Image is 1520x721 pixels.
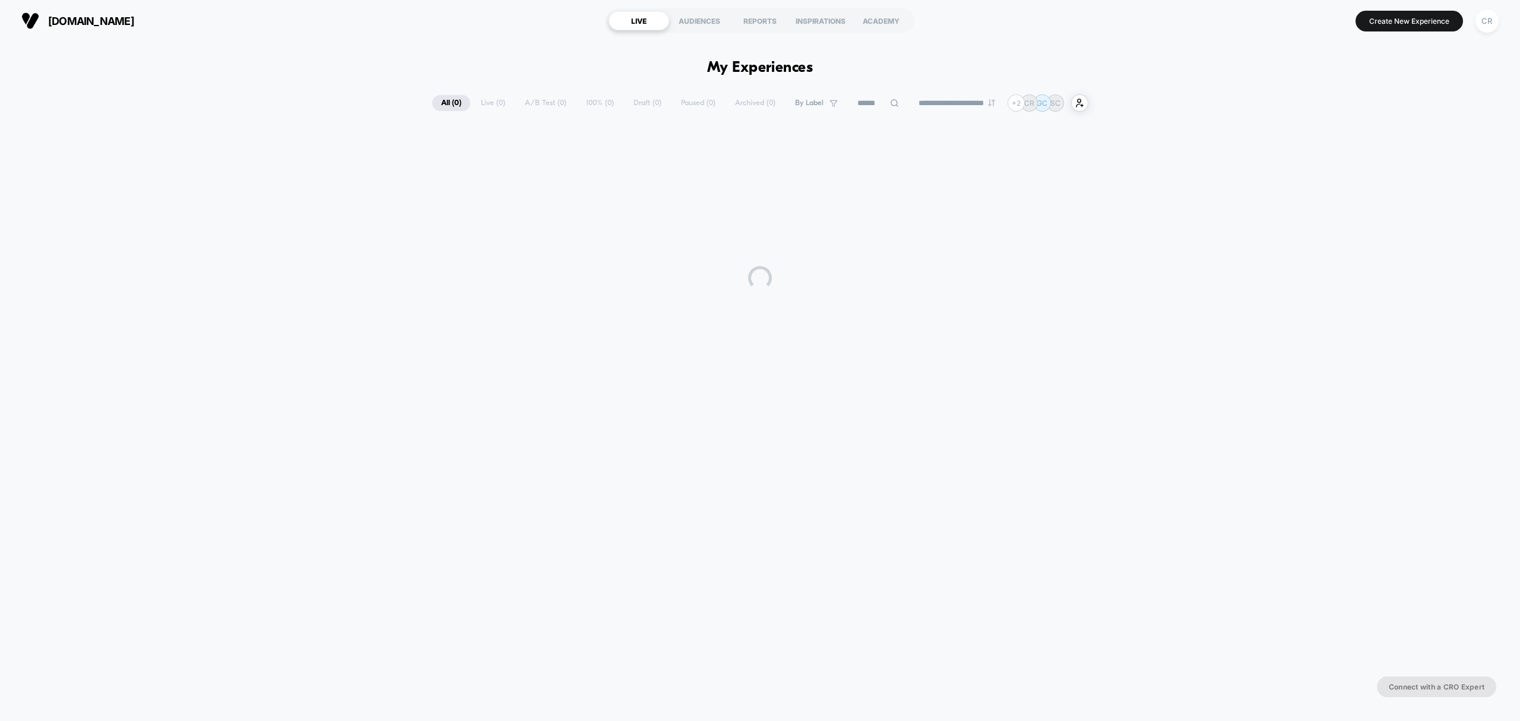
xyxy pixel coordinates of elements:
div: ACADEMY [851,11,911,30]
div: + 2 [1008,94,1025,112]
p: GC [1037,99,1047,107]
button: [DOMAIN_NAME] [18,11,138,30]
span: By Label [795,99,824,107]
span: All ( 0 ) [432,95,470,111]
button: Create New Experience [1356,11,1463,31]
img: end [988,99,995,106]
div: CR [1475,10,1499,33]
div: AUDIENCES [669,11,730,30]
div: LIVE [609,11,669,30]
span: [DOMAIN_NAME] [48,15,134,27]
h1: My Experiences [707,59,813,77]
img: Visually logo [21,12,39,30]
button: Connect with a CRO Expert [1377,676,1496,697]
button: CR [1472,9,1502,33]
p: CR [1024,99,1034,107]
p: SC [1050,99,1060,107]
div: REPORTS [730,11,790,30]
div: INSPIRATIONS [790,11,851,30]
